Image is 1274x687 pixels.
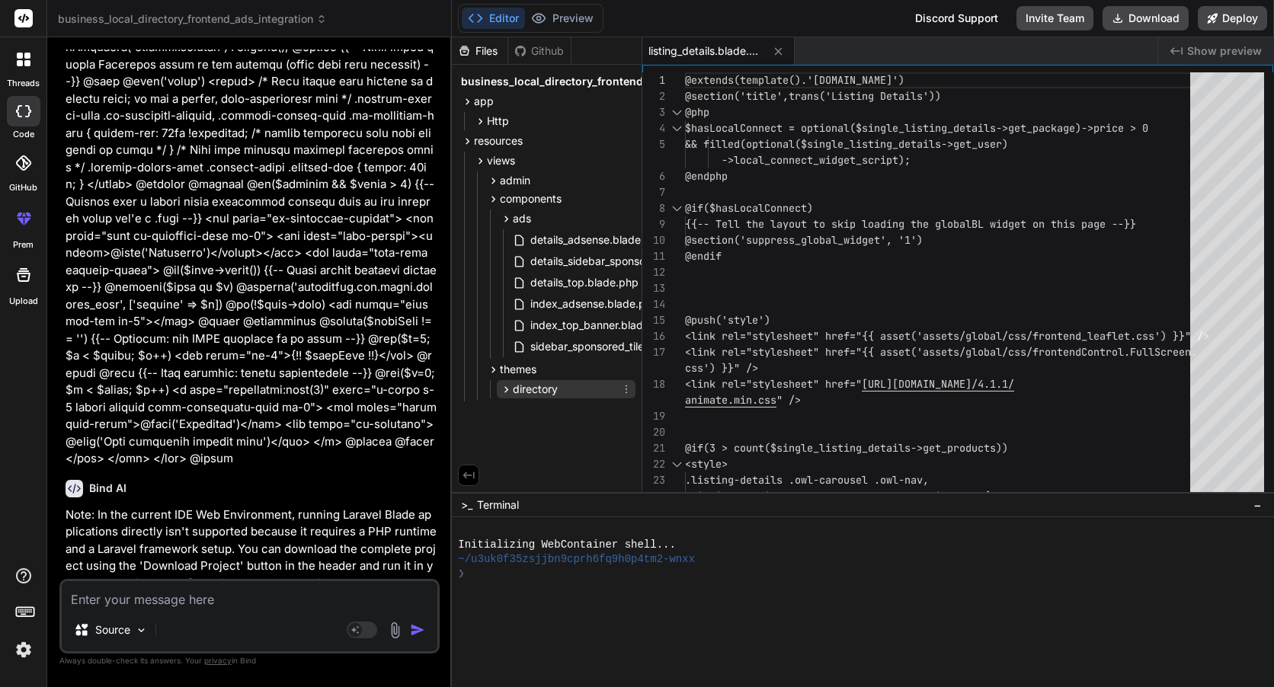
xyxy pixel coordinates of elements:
span: − [1253,497,1262,513]
div: 14 [642,296,665,312]
span: @endphp [685,169,728,183]
label: code [13,128,34,141]
span: resources [474,133,523,149]
span: $hasLocalConnect = optional($single_listing_deta [685,121,978,135]
span: @php [685,105,709,119]
div: 23 [642,472,665,488]
p: Note: In the current IDE Web Environment, running Laravel Blade applications directly isn't suppo... [66,506,437,593]
p: Source [95,622,130,637]
span: {{-- Tell the layout to skip loading the global [685,217,972,231]
span: @push('style') [685,313,770,327]
span: <link rel="stylesheet" href="{{ asset('assets/glob [685,345,990,359]
div: 20 [642,424,665,440]
span: Http [487,113,509,129]
span: ils->get_package)->price > 0 [978,121,1148,135]
span: ed { [965,489,990,503]
label: threads [7,77,40,90]
div: Click to collapse the range. [667,488,687,504]
img: Pick Models [135,624,148,637]
span: @extends(template().'[DOMAIN_NAME]') [685,73,904,87]
span: && filled(optional($single_listing_details-> [685,137,953,151]
div: 24 [642,488,665,504]
span: listing_details.blade.php [648,43,763,59]
span: index_adsense.blade.php [529,295,660,313]
div: 3 [642,104,665,120]
span: @if(3 > count($single_listing_details->get_product [685,441,990,455]
span: Initializing WebContainer shell... [458,538,676,552]
div: 13 [642,280,665,296]
span: <style> [685,457,728,471]
span: @section('suppress_global_widget', '1') [685,233,923,247]
img: settings [11,637,37,663]
div: 21 [642,440,665,456]
div: 7 [642,184,665,200]
div: 12 [642,264,665,280]
img: icon [410,622,425,637]
label: prem [13,238,34,251]
span: admin [500,173,530,188]
span: ads [513,211,531,226]
span: directory [513,382,558,397]
span: animate.min.css [685,393,776,407]
div: 16 [642,328,665,344]
span: app [474,94,494,109]
span: al/css/frontendControl.FullScreen. [990,345,1197,359]
label: GitHub [9,181,37,194]
button: Editor [462,8,525,29]
span: index_top_banner.blade.php [529,316,674,334]
span: Show preview [1187,43,1262,59]
span: .listing-details .owl-carousel .owl-nav.disabl [685,489,965,503]
span: >_ [461,497,472,513]
span: s)) [990,441,1008,455]
div: 19 [642,408,665,424]
div: 4 [642,120,665,136]
div: Github [508,43,571,59]
span: details_adsense.blade.php [529,231,665,249]
button: Download [1103,6,1189,30]
label: Upload [9,295,38,308]
span: privacy [204,656,232,665]
h6: Bind AI [89,481,126,496]
span: BL widget on this page --}} [972,217,1136,231]
span: details_sidebar_sponsored.blade.php [529,252,718,270]
span: <link rel="stylesheet" href="{{ asset('assets/glob [685,329,990,343]
span: css') }}" /> [685,361,758,375]
img: attachment [386,621,404,639]
span: ❯ [458,567,466,581]
span: [URL][DOMAIN_NAME] [862,377,972,391]
span: business_local_directory_frontend_ads_integration [461,74,731,89]
div: Files [452,43,507,59]
div: 22 [642,456,665,472]
button: Invite Team [1016,6,1093,30]
div: 17 [642,344,665,360]
span: components [500,191,562,206]
div: 1 [642,72,665,88]
span: /4.1.1/ [972,377,1014,391]
span: <link rel="stylesheet" href=" [685,377,862,391]
div: Click to collapse the range. [667,120,687,136]
div: 8 [642,200,665,216]
span: " /> [776,393,801,407]
button: Preview [525,8,600,29]
span: views [487,153,515,168]
span: @endif [685,249,722,263]
div: Click to collapse the range. [667,200,687,216]
div: 6 [642,168,665,184]
span: @if($hasLocalConnect) [685,201,813,215]
span: themes [500,362,536,377]
div: 15 [642,312,665,328]
span: get_user) [953,137,1008,151]
div: 11 [642,248,665,264]
span: ~/u3uk0f35zsjjbn9cprh6fq9h0p4tm2-wnxx [458,552,695,567]
div: Discord Support [906,6,1007,30]
div: 2 [642,88,665,104]
div: Click to collapse the range. [667,104,687,120]
div: 10 [642,232,665,248]
span: details_top.blade.php [529,273,640,292]
span: ->local_connect_widget_script); [722,153,911,167]
button: Deploy [1198,6,1267,30]
span: al/css/frontend_leaflet.css') }}" /> [990,329,1209,343]
span: Terminal [477,497,519,513]
div: Click to collapse the range. [667,456,687,472]
span: sidebar_sponsored_tiles.blade.php [529,337,705,356]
